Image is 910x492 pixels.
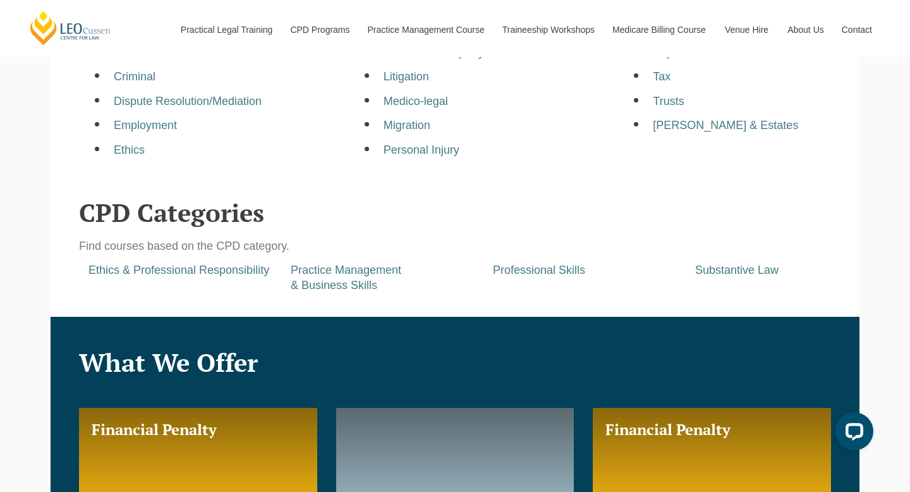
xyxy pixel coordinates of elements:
a: Practice Management Course [358,3,493,57]
a: Professional Skills [493,264,585,276]
a: Venue Hire [715,3,778,57]
a: Dispute Resolution/Mediation [114,95,262,108]
a: Criminal [114,70,155,83]
a: Costs [114,46,143,59]
h3: Financial Penalty [605,421,818,439]
h3: Financial Penalty [92,421,305,439]
a: Superannuation [653,46,733,59]
a: Personal Injury [384,144,459,156]
a: Intellectual Property [384,46,484,59]
a: Contact [832,3,882,57]
a: [PERSON_NAME] Centre for Law [28,10,112,46]
a: Ethics & Professional Responsibility [88,264,269,276]
a: Traineeship Workshops [493,3,603,57]
a: About Us [778,3,832,57]
a: Practical Legal Training [171,3,281,57]
a: Tax [653,70,670,83]
a: Trusts [653,95,684,108]
h2: What We Offer [79,348,831,376]
a: [PERSON_NAME] & Estates [653,119,798,132]
h2: CPD Categories [79,199,831,226]
a: Employment [114,119,177,132]
a: Medicare Billing Course [603,3,715,57]
a: Ethics [114,144,145,156]
a: CPD Programs [281,3,358,57]
a: Practice Management& Business Skills [291,264,401,291]
a: Medico-legal [384,95,448,108]
a: Litigation [384,70,429,83]
a: Substantive Law [695,264,779,276]
iframe: LiveChat chat widget [825,407,878,460]
a: Migration [384,119,430,132]
p: Find courses based on the CPD category. [79,239,831,254]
